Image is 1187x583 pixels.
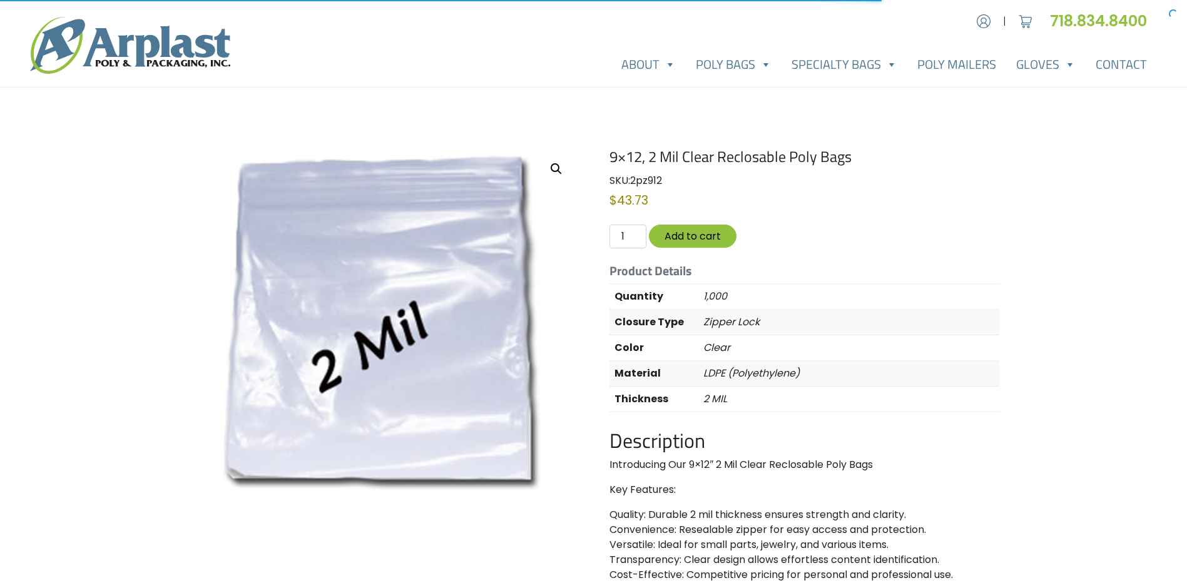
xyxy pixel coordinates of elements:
[649,225,736,248] button: Add to cart
[782,52,907,77] a: Specialty Bags
[609,507,999,582] p: Quality: Durable 2 mil thickness ensures strength and clarity. Convenience: Resealable zipper for...
[609,284,703,310] th: Quantity
[703,310,999,335] p: Zipper Lock
[1006,52,1086,77] a: Gloves
[545,158,568,180] a: View full-screen image gallery
[907,52,1006,77] a: Poly Mailers
[686,52,782,77] a: Poly Bags
[703,335,999,360] p: Clear
[609,482,999,497] p: Key Features:
[1086,52,1157,77] a: Contact
[609,283,999,412] table: Product Details
[609,457,999,472] p: Introducing Our 9×12″ 2 Mil Clear Reclosable Poly Bags
[609,225,646,248] input: Qty
[609,335,703,361] th: Color
[609,173,662,188] span: SKU:
[611,52,686,77] a: About
[609,310,703,335] th: Closure Type
[630,173,662,188] span: 2pz912
[1003,14,1006,29] span: |
[609,148,999,166] h1: 9×12, 2 Mil Clear Reclosable Poly Bags
[609,387,703,412] th: Thickness
[609,191,617,209] span: $
[703,387,999,412] p: 2 MIL
[703,284,999,309] p: 1,000
[188,148,578,537] img: 9x12, 2 Mil Clear Reclosable Poly Bags
[609,263,999,278] h5: Product Details
[609,361,703,387] th: Material
[1050,11,1157,31] a: 718.834.8400
[609,191,648,209] bdi: 43.73
[703,361,999,386] p: LDPE (Polyethylene)
[609,428,999,452] h2: Description
[30,17,230,74] img: logo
